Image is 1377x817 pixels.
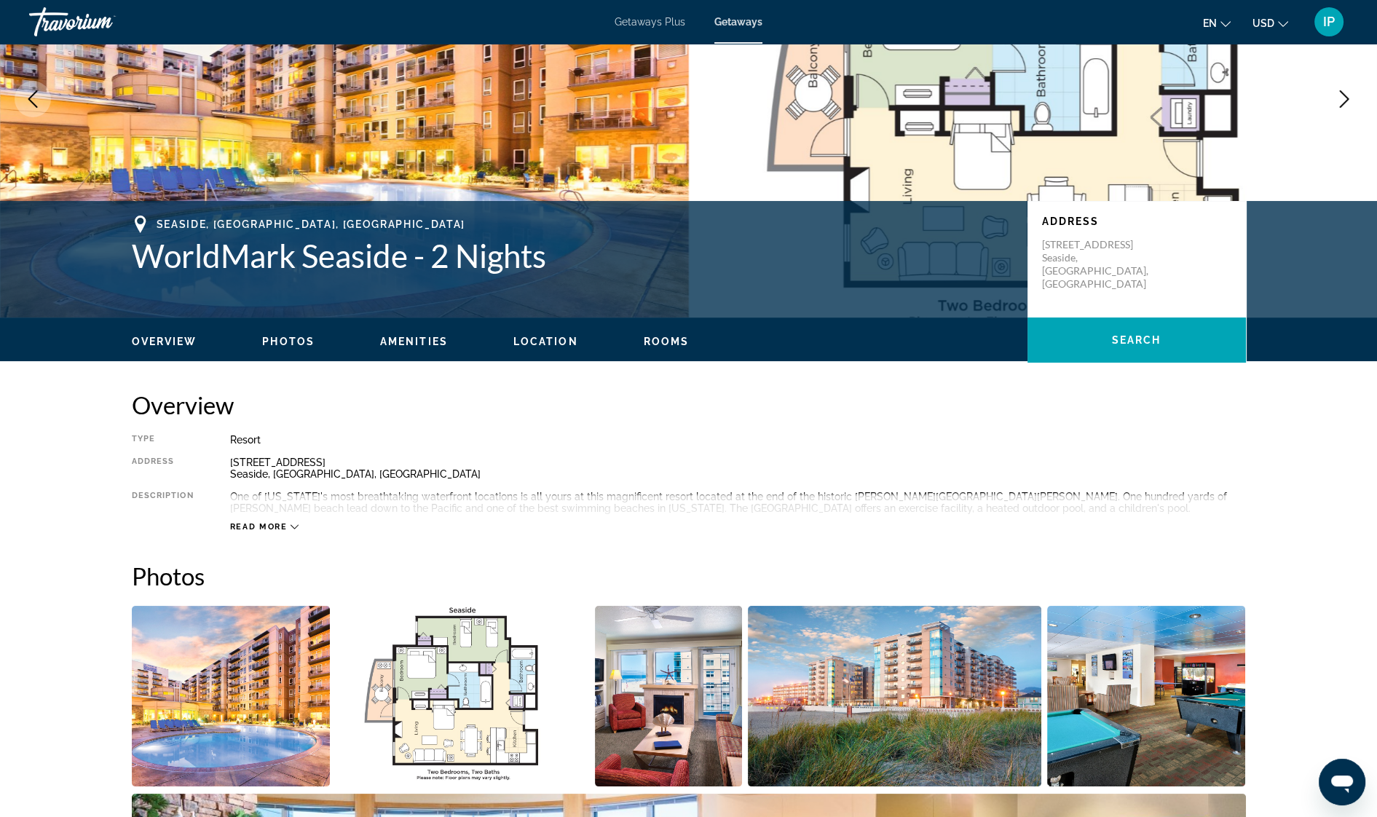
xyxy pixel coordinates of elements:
[132,561,1246,591] h2: Photos
[1319,759,1365,805] iframe: Button to launch messaging window
[132,335,197,348] button: Overview
[132,434,194,446] div: Type
[1323,15,1335,29] span: IP
[157,218,466,230] span: Seaside, [GEOGRAPHIC_DATA], [GEOGRAPHIC_DATA]
[1203,12,1231,33] button: Change language
[1252,17,1274,29] span: USD
[595,605,743,787] button: Open full-screen image slider
[644,335,690,348] button: Rooms
[1252,12,1288,33] button: Change currency
[1310,7,1348,37] button: User Menu
[230,491,1246,514] div: One of [US_STATE]'s most breathtaking waterfront locations is all yours at this magnificent resor...
[132,390,1246,419] h2: Overview
[132,605,331,787] button: Open full-screen image slider
[615,16,685,28] a: Getaways Plus
[262,336,315,347] span: Photos
[714,16,762,28] a: Getaways
[1027,317,1246,363] button: Search
[336,605,589,787] button: Open full-screen image slider
[15,81,51,117] button: Previous image
[230,434,1246,446] div: Resort
[132,237,1013,275] h1: WorldMark Seaside - 2 Nights
[230,522,288,532] span: Read more
[380,336,448,347] span: Amenities
[1203,17,1217,29] span: en
[1042,238,1159,291] p: [STREET_ADDRESS] Seaside, [GEOGRAPHIC_DATA], [GEOGRAPHIC_DATA]
[132,336,197,347] span: Overview
[748,605,1041,787] button: Open full-screen image slider
[29,3,175,41] a: Travorium
[262,335,315,348] button: Photos
[1047,605,1246,787] button: Open full-screen image slider
[230,521,299,532] button: Read more
[1326,81,1362,117] button: Next image
[230,457,1246,480] div: [STREET_ADDRESS] Seaside, [GEOGRAPHIC_DATA], [GEOGRAPHIC_DATA]
[1042,216,1231,227] p: Address
[513,336,578,347] span: Location
[1112,334,1161,346] span: Search
[513,335,578,348] button: Location
[644,336,690,347] span: Rooms
[132,457,194,480] div: Address
[132,491,194,514] div: Description
[380,335,448,348] button: Amenities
